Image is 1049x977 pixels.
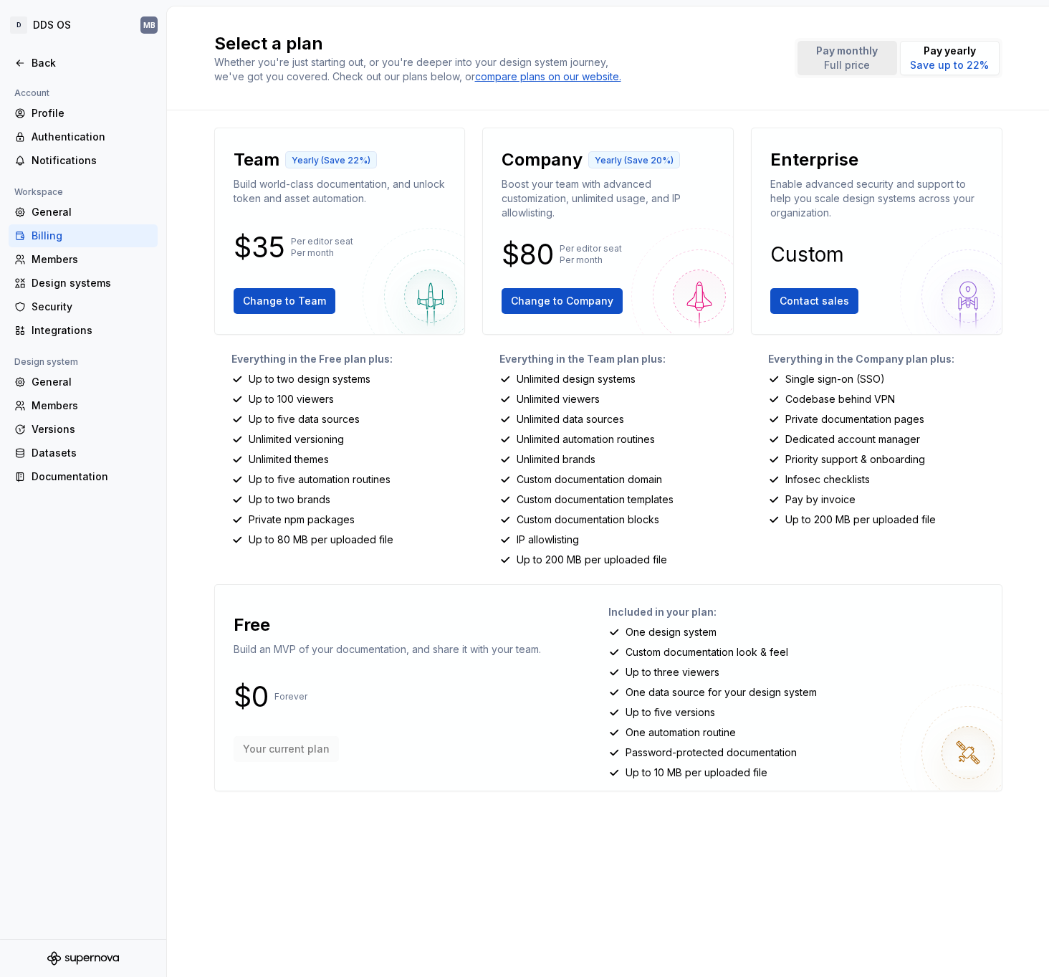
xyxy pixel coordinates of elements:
[785,432,920,447] p: Dedicated account manager
[475,70,621,84] a: compare plans on our website.
[291,236,353,259] p: Per editor seat Per month
[33,18,71,32] div: DDS OS
[9,102,158,125] a: Profile
[502,288,623,314] button: Change to Company
[214,32,777,55] h2: Select a plan
[785,472,870,487] p: Infosec checklists
[274,691,307,702] p: Forever
[32,375,152,389] div: General
[47,951,119,966] svg: Supernova Logo
[9,442,158,464] a: Datasets
[816,58,878,72] p: Full price
[292,155,370,166] p: Yearly (Save 22%)
[9,272,158,295] a: Design systems
[517,452,595,467] p: Unlimited brands
[10,16,27,34] div: D
[780,294,849,308] span: Contact sales
[517,492,674,507] p: Custom documentation templates
[517,533,579,547] p: IP allowlisting
[249,533,393,547] p: Up to 80 MB per uploaded file
[9,85,55,102] div: Account
[32,470,152,484] div: Documentation
[32,300,152,314] div: Security
[249,392,334,406] p: Up to 100 viewers
[517,412,624,426] p: Unlimited data sources
[785,492,856,507] p: Pay by invoice
[32,56,152,70] div: Back
[560,243,622,266] p: Per editor seat Per month
[249,432,344,447] p: Unlimited versioning
[231,352,466,366] p: Everything in the Free plan plus:
[517,372,636,386] p: Unlimited design systems
[9,149,158,172] a: Notifications
[595,155,674,166] p: Yearly (Save 20%)
[32,205,152,219] div: General
[9,418,158,441] a: Versions
[626,766,767,780] p: Up to 10 MB per uploaded file
[143,19,155,31] div: MB
[9,184,69,201] div: Workspace
[910,44,989,58] p: Pay yearly
[797,41,897,75] button: Pay monthlyFull price
[234,177,446,206] p: Build world-class documentation, and unlock token and asset automation.
[626,625,717,639] p: One design system
[249,513,355,527] p: Private npm packages
[234,688,269,705] p: $0
[900,41,1000,75] button: Pay yearlySave up to 22%
[785,452,925,467] p: Priority support & onboarding
[234,148,279,171] p: Team
[9,248,158,271] a: Members
[499,352,734,366] p: Everything in the Team plan plus:
[770,177,983,220] p: Enable advanced security and support to help you scale design systems across your organization.
[626,725,736,740] p: One automation routine
[626,745,797,760] p: Password-protected documentation
[9,125,158,148] a: Authentication
[234,288,335,314] button: Change to Team
[9,394,158,417] a: Members
[32,130,152,144] div: Authentication
[770,246,844,263] p: Custom
[32,106,152,120] div: Profile
[32,323,152,338] div: Integrations
[502,148,583,171] p: Company
[816,44,878,58] p: Pay monthly
[249,452,329,467] p: Unlimited themes
[249,372,370,386] p: Up to two design systems
[32,229,152,243] div: Billing
[785,513,936,527] p: Up to 200 MB per uploaded file
[9,319,158,342] a: Integrations
[32,276,152,290] div: Design systems
[770,288,858,314] button: Contact sales
[249,412,360,426] p: Up to five data sources
[768,352,1002,366] p: Everything in the Company plan plus:
[214,55,630,84] div: Whether you're just starting out, or you're deeper into your design system journey, we've got you...
[608,605,990,619] p: Included in your plan:
[770,148,858,171] p: Enterprise
[32,153,152,168] div: Notifications
[32,399,152,413] div: Members
[502,246,554,263] p: $80
[626,645,788,659] p: Custom documentation look & feel
[517,392,600,406] p: Unlimited viewers
[785,412,924,426] p: Private documentation pages
[517,472,662,487] p: Custom documentation domain
[234,239,285,256] p: $35
[249,472,391,487] p: Up to five automation routines
[32,446,152,460] div: Datasets
[32,252,152,267] div: Members
[517,513,659,527] p: Custom documentation blocks
[249,492,330,507] p: Up to two brands
[9,295,158,318] a: Security
[234,642,541,657] p: Build an MVP of your documentation, and share it with your team.
[785,372,885,386] p: Single sign-on (SSO)
[517,432,655,447] p: Unlimited automation routines
[9,353,84,371] div: Design system
[511,294,613,308] span: Change to Company
[910,58,989,72] p: Save up to 22%
[9,201,158,224] a: General
[626,705,715,720] p: Up to five versions
[9,371,158,394] a: General
[502,177,714,220] p: Boost your team with advanced customization, unlimited usage, and IP allowlisting.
